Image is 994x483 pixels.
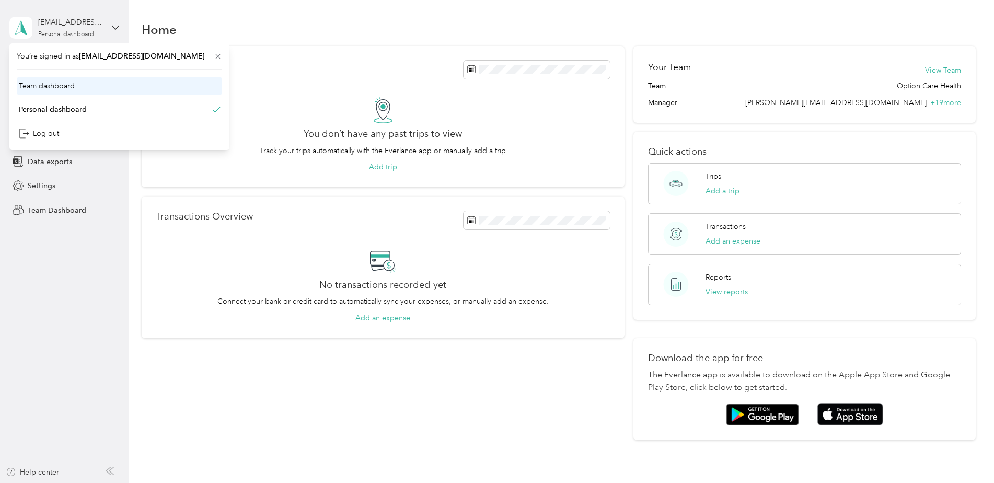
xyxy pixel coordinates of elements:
span: [EMAIL_ADDRESS][DOMAIN_NAME] [79,52,204,61]
p: Download the app for free [648,353,961,364]
h2: Your Team [648,61,691,74]
span: [PERSON_NAME][EMAIL_ADDRESS][DOMAIN_NAME] [745,98,927,107]
p: Transactions Overview [156,211,253,222]
button: View reports [706,286,748,297]
p: Transactions [706,221,746,232]
span: Settings [28,180,55,191]
span: You’re signed in as [17,51,222,62]
span: + 19 more [930,98,961,107]
p: The Everlance app is available to download on the Apple App Store and Google Play Store, click be... [648,369,961,394]
div: Log out [19,128,59,139]
button: Add trip [369,162,397,172]
button: View Team [925,65,961,76]
span: Data exports [28,156,72,167]
img: App store [817,403,883,425]
div: Personal dashboard [19,104,87,115]
p: Reports [706,272,731,283]
p: Connect your bank or credit card to automatically sync your expenses, or manually add an expense. [217,296,549,307]
h2: You don’t have any past trips to view [304,129,462,140]
div: Personal dashboard [38,31,94,38]
button: Add a trip [706,186,739,197]
span: Option Care Health [897,80,961,91]
p: Track your trips automatically with the Everlance app or manually add a trip [260,145,506,156]
span: Team Dashboard [28,205,86,216]
button: Add an expense [355,313,410,324]
img: Google play [726,404,799,425]
button: Add an expense [706,236,760,247]
p: Quick actions [648,146,961,157]
iframe: Everlance-gr Chat Button Frame [935,424,994,483]
div: [EMAIL_ADDRESS][DOMAIN_NAME] [38,17,103,28]
div: Team dashboard [19,80,75,91]
h1: Home [142,24,177,35]
h2: No transactions recorded yet [319,280,446,291]
span: Team [648,80,666,91]
p: Trips [706,171,721,182]
button: Help center [6,467,59,478]
span: Manager [648,97,677,108]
